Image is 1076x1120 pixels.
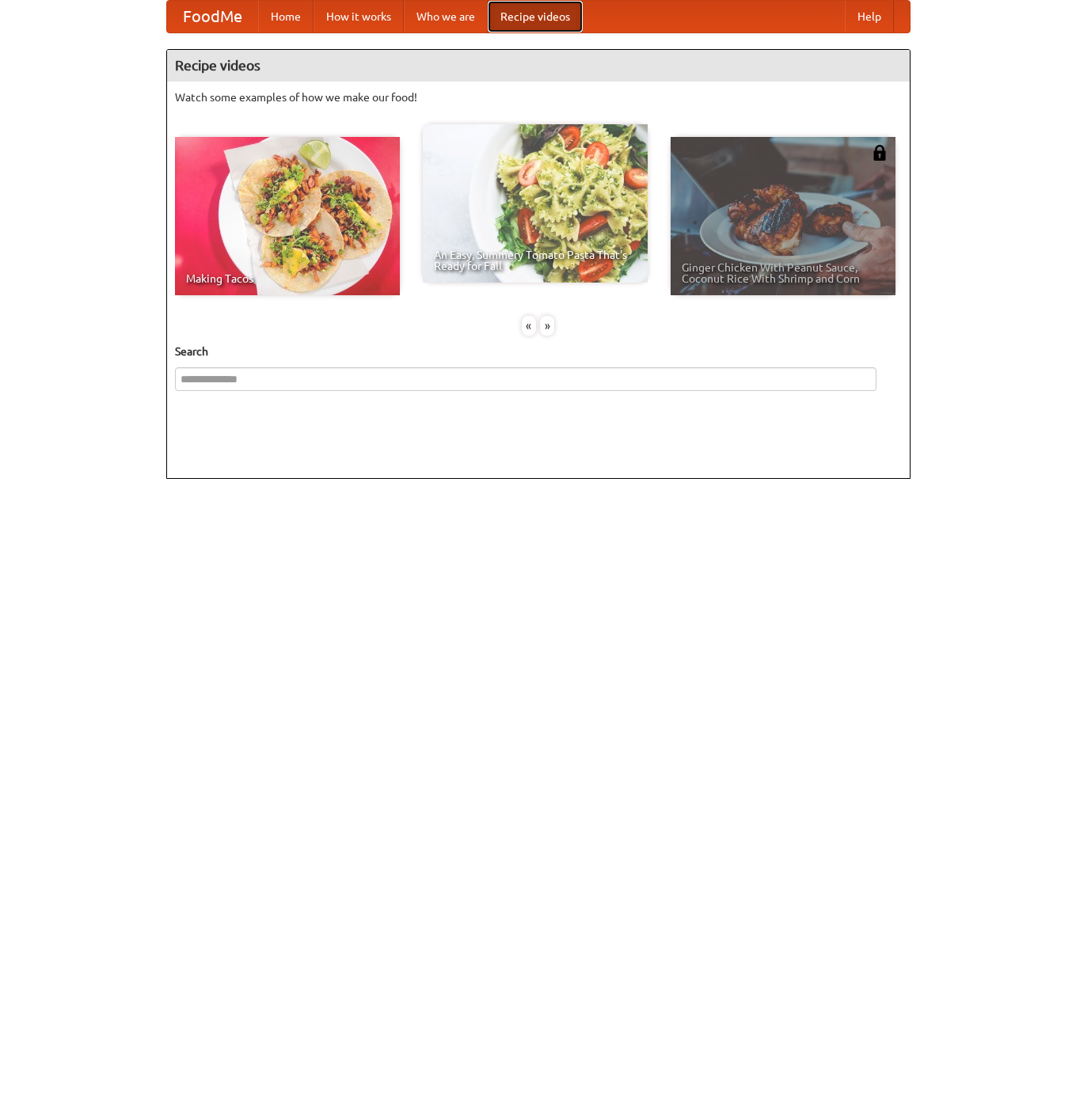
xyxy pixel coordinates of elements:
a: Who we are [404,1,488,32]
span: Making Tacos [186,273,389,284]
a: How it works [314,1,404,32]
span: An Easy, Summery Tomato Pasta That's Ready for Fall [434,249,637,271]
h4: Recipe videos [167,50,910,82]
a: FoodMe [167,1,258,32]
div: « [522,316,536,336]
a: Making Tacos [175,137,400,295]
img: 483408.png [872,145,888,161]
a: Home [258,1,314,32]
a: An Easy, Summery Tomato Pasta That's Ready for Fall [423,124,648,283]
a: Recipe videos [488,1,583,32]
p: Watch some examples of how we make our food! [175,89,902,105]
a: Help [845,1,894,32]
h5: Search [175,344,902,359]
div: » [540,316,554,336]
